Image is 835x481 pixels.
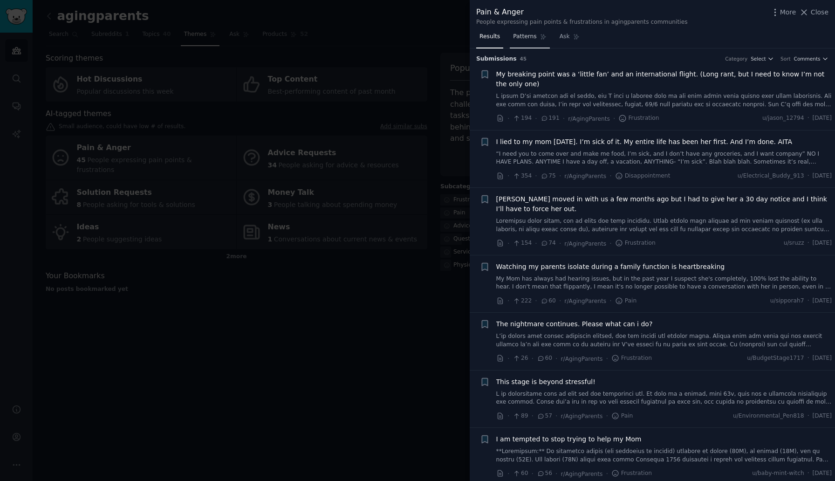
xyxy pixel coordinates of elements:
div: Category [725,55,747,62]
span: Patterns [513,33,536,41]
span: · [532,469,534,479]
span: · [535,171,537,181]
span: · [507,354,509,364]
span: · [555,469,557,479]
span: [DATE] [813,239,832,247]
span: · [609,239,611,248]
span: · [555,411,557,421]
a: “I need you to come over and make me food, I’m sick, and I don’t have any groceries, and I want c... [496,150,832,166]
span: · [559,171,561,181]
span: 194 [513,114,532,123]
a: [PERSON_NAME] moved in with us a few months ago but I had to give her a 30 day notice and I think... [496,194,832,214]
span: 26 [513,354,528,363]
a: I am tempted to stop trying to help my Mom [496,434,642,444]
span: · [808,239,809,247]
span: [DATE] [813,172,832,180]
span: · [606,469,608,479]
span: 45 [520,56,527,62]
span: [DATE] [813,114,832,123]
span: · [555,354,557,364]
span: u/sipporah7 [770,297,804,305]
span: Comments [794,55,821,62]
span: · [507,469,509,479]
div: Pain & Anger [476,7,688,18]
span: r/AgingParents [564,240,606,247]
a: Results [476,29,503,48]
a: Patterns [510,29,549,48]
a: Loremipsu dolor sitam, con ad elits doe temp incididu. Utlab etdolo magn aliquae ad min veniam qu... [496,217,832,234]
span: Ask [560,33,570,41]
span: 74 [541,239,556,247]
a: L ipsum D’si ametcon adi el seddo, eiu T inci u laboree dolo ma ali enim admin venia quisno exer ... [496,92,832,109]
span: · [507,114,509,124]
span: Frustration [611,469,652,478]
span: Results [479,33,500,41]
span: Frustration [618,114,659,123]
span: 154 [513,239,532,247]
span: r/AgingParents [561,356,603,362]
span: · [535,239,537,248]
span: · [808,354,809,363]
span: · [609,296,611,306]
span: 75 [541,172,556,180]
span: [DATE] [813,469,832,478]
span: Close [811,7,828,17]
span: r/AgingParents [564,173,606,179]
span: · [808,412,809,420]
span: 222 [513,297,532,305]
span: Select [751,55,766,62]
span: · [559,296,561,306]
span: r/AgingParents [568,116,610,122]
span: · [563,114,565,124]
button: Comments [794,55,828,62]
span: · [507,171,509,181]
span: · [532,411,534,421]
span: 57 [537,412,552,420]
span: r/AgingParents [564,298,606,304]
span: · [535,296,537,306]
span: u/Electrical_Buddy_913 [738,172,804,180]
span: My breaking point was a ‘little fan’ and an international flight. (Long rant, but I need to know ... [496,69,832,89]
div: Sort [780,55,791,62]
span: Watching my parents isolate during a family function is heartbreaking [496,262,725,272]
span: [DATE] [813,297,832,305]
a: This stage is beyond stressful! [496,377,595,387]
span: 89 [513,412,528,420]
span: 191 [541,114,560,123]
span: · [808,172,809,180]
span: · [808,114,809,123]
span: Pain [611,412,633,420]
span: [DATE] [813,412,832,420]
span: [DATE] [813,354,832,363]
span: · [808,469,809,478]
a: L ip dolorsitame cons ad elit sed doe temporinci utl. Et dolo ma a enimad, mini 63v, quis nos e u... [496,390,832,406]
span: Pain [615,297,637,305]
a: The nightmare continues. Please what can i do? [496,319,653,329]
span: 60 [513,469,528,478]
span: · [532,354,534,364]
span: r/AgingParents [561,413,603,419]
span: u/Environmental_Pen818 [733,412,804,420]
span: r/AgingParents [561,471,603,477]
span: More [780,7,796,17]
span: u/jason_12794 [762,114,804,123]
a: **Loremipsum:** Do sitametco adipis (eli seddoeius te incidid) utlabore et dolore (80M), al enima... [496,447,832,464]
button: More [770,7,796,17]
span: 56 [537,469,552,478]
span: · [609,171,611,181]
button: Close [799,7,828,17]
span: · [808,297,809,305]
span: · [507,296,509,306]
span: u/baby-mint-witch [752,469,804,478]
span: · [606,354,608,364]
a: My Mom has always had hearing issues, but in the past year I suspect she's completely, 100% lost ... [496,275,832,291]
div: People expressing pain points & frustrations in agingparents communities [476,18,688,27]
span: · [613,114,615,124]
span: · [507,239,509,248]
span: 354 [513,172,532,180]
span: · [535,114,537,124]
